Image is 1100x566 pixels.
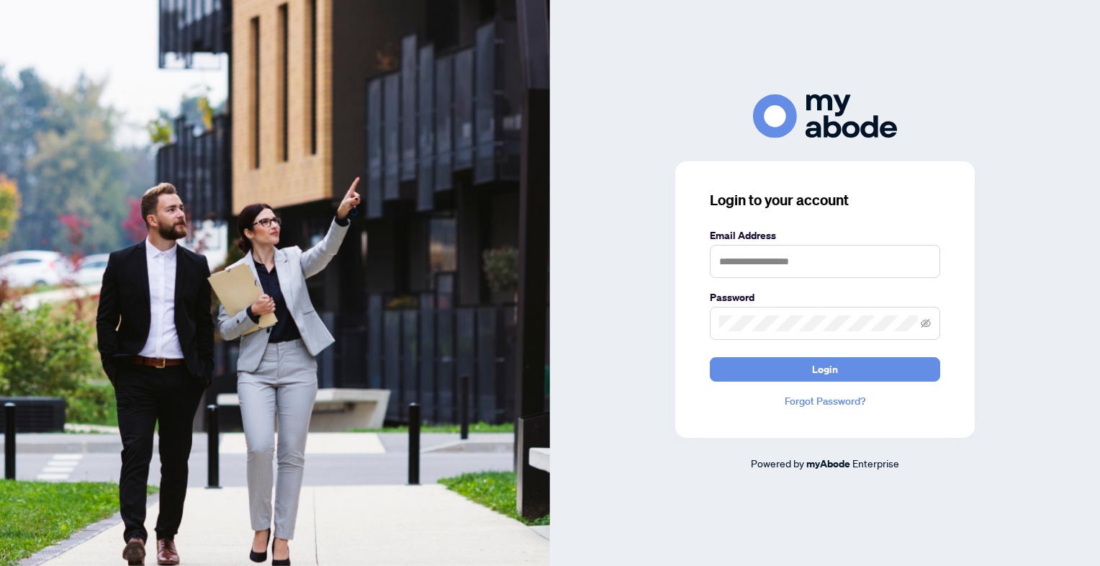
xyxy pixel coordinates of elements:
label: Password [710,289,940,305]
a: myAbode [806,456,850,472]
span: eye-invisible [921,318,931,328]
img: ma-logo [753,94,897,138]
button: Login [710,357,940,382]
span: Enterprise [852,457,899,470]
a: Forgot Password? [710,393,940,409]
h3: Login to your account [710,190,940,210]
span: Powered by [751,457,804,470]
label: Email Address [710,228,940,243]
span: Login [812,358,838,381]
